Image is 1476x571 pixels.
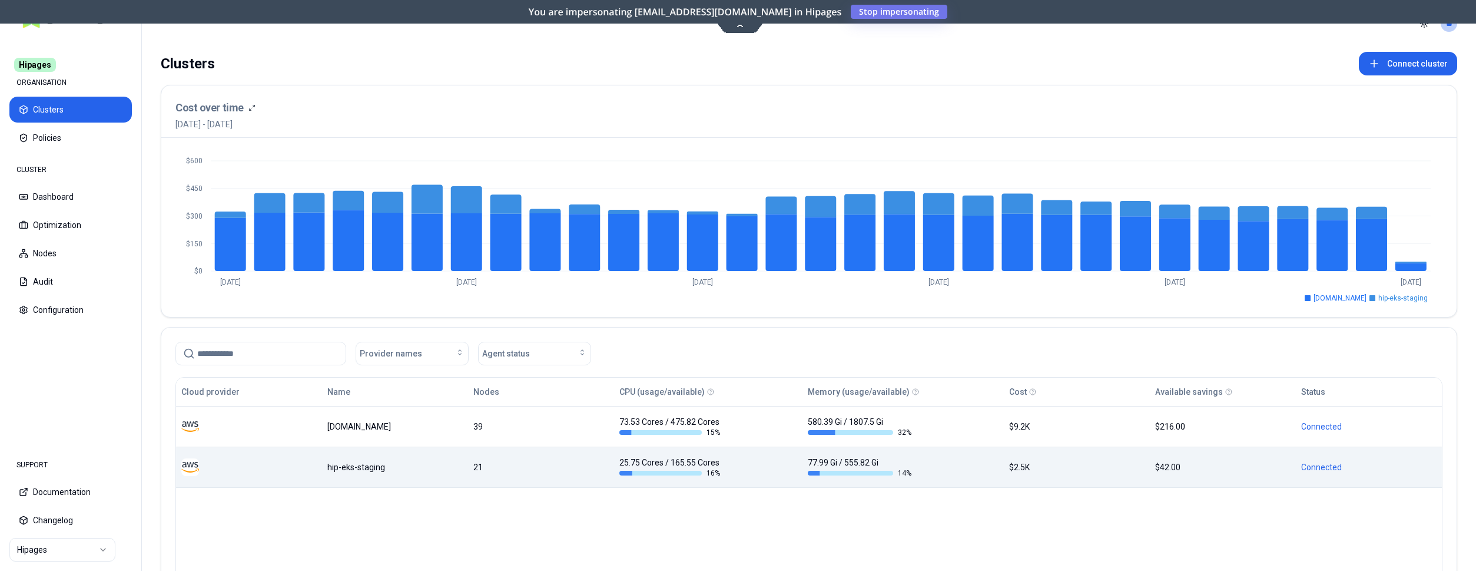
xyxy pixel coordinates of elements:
button: Available savings [1155,380,1223,404]
button: Nodes [473,380,499,404]
div: $42.00 [1155,461,1291,473]
div: $9.2K [1009,421,1145,433]
div: luke.kubernetes.hipagesgroup.com.au [327,421,463,433]
button: Dashboard [9,184,132,210]
div: 21 [473,461,609,473]
img: aws [181,458,199,476]
img: aws [181,418,199,435]
button: CPU (usage/available) [619,380,705,404]
button: Connect cluster [1359,52,1457,75]
span: Agent status [482,348,530,359]
div: $2.5K [1009,461,1145,473]
button: Clusters [9,97,132,123]
button: Provider names [356,342,469,365]
div: 15 % [619,428,723,437]
span: [DATE] - [DATE] [175,118,256,130]
tspan: $300 [186,212,203,220]
div: Connected [1301,461,1437,473]
div: 25.75 Cores / 165.55 Cores [619,457,723,478]
button: Cost [1009,380,1027,404]
div: 580.39 Gi / 1807.5 Gi [808,416,911,437]
button: Changelog [9,507,132,533]
tspan: $150 [186,240,203,248]
button: Configuration [9,297,132,323]
tspan: [DATE] [692,278,713,286]
tspan: [DATE] [1165,278,1185,286]
span: Hipages [14,58,56,72]
div: 39 [473,421,609,433]
div: 14 % [808,468,911,478]
div: Clusters [161,52,215,75]
span: [DOMAIN_NAME] [1314,293,1366,303]
span: Provider names [360,348,422,359]
button: Audit [9,269,132,295]
div: 73.53 Cores / 475.82 Cores [619,416,723,437]
button: Documentation [9,479,132,505]
span: hip-eks-staging [1378,293,1428,303]
button: Optimization [9,212,132,238]
div: CLUSTER [9,158,132,181]
tspan: $0 [194,267,203,275]
div: 16 % [619,468,723,478]
div: $216.00 [1155,421,1291,433]
div: 32 % [808,428,911,437]
tspan: [DATE] [1401,278,1421,286]
tspan: [DATE] [928,278,949,286]
div: hip-eks-staging [327,461,463,473]
div: 77.99 Gi / 555.82 Gi [808,457,911,478]
button: Cloud provider [181,380,240,404]
tspan: [DATE] [220,278,241,286]
div: Connected [1301,421,1437,433]
div: SUPPORT [9,453,132,477]
h3: Cost over time [175,100,244,116]
tspan: $450 [186,184,203,193]
tspan: $600 [186,157,203,165]
div: ORGANISATION [9,71,132,94]
tspan: [DATE] [456,278,477,286]
button: Name [327,380,350,404]
button: Memory (usage/available) [808,380,910,404]
button: Agent status [478,342,591,365]
button: Policies [9,125,132,151]
button: Nodes [9,240,132,266]
div: Status [1301,386,1325,398]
